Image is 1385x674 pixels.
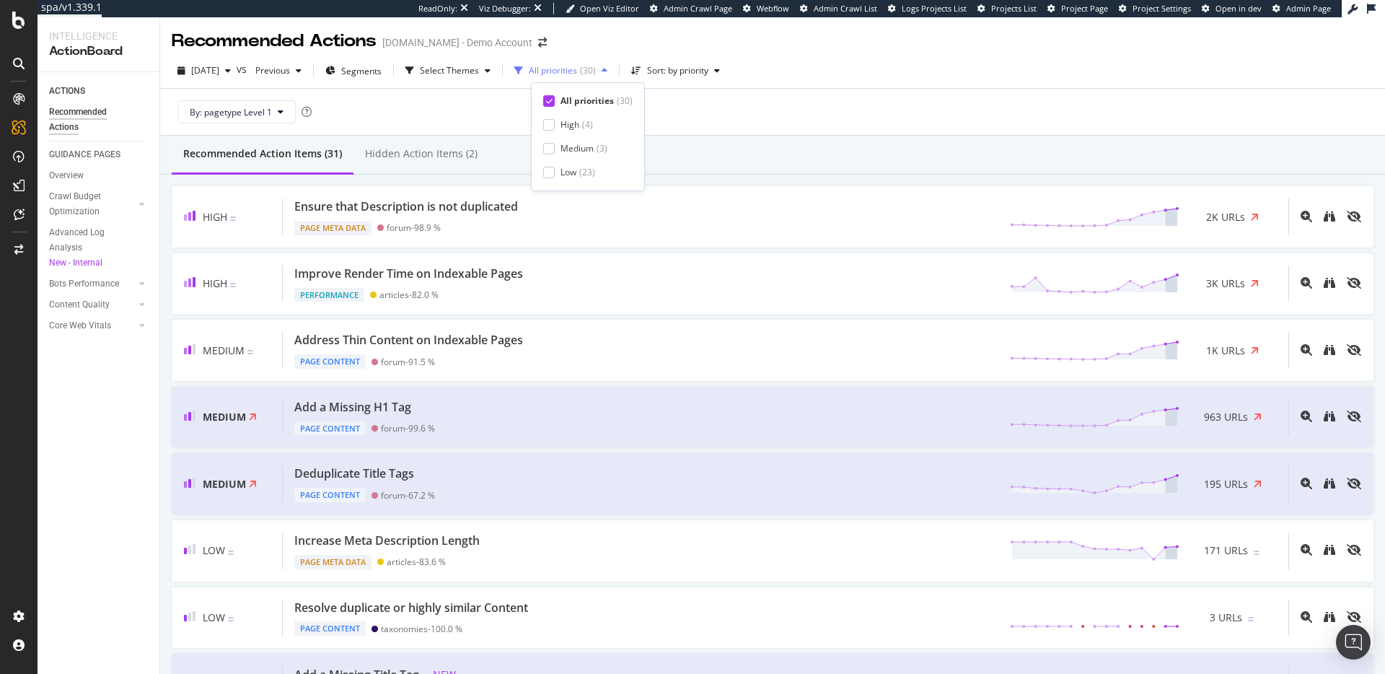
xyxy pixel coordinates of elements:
[247,350,253,354] img: Equal
[582,118,593,131] div: ( 4 )
[49,168,84,183] div: Overview
[1324,276,1335,290] a: binoculars
[203,210,227,224] span: High
[1204,543,1248,558] span: 171 URLs
[597,142,607,154] div: ( 3 )
[579,166,595,178] div: ( 23 )
[294,421,366,436] div: Page Content
[1347,478,1361,489] div: eye-slash
[420,66,479,75] div: Select Themes
[991,3,1037,14] span: Projects List
[387,556,446,567] div: articles - 83.6 %
[1206,210,1245,224] span: 2K URLs
[1202,3,1262,14] a: Open in dev
[1286,3,1331,14] span: Admin Page
[1324,343,1335,357] a: binoculars
[1206,343,1245,358] span: 1K URLs
[250,64,290,76] span: Previous
[1324,610,1335,624] a: binoculars
[49,318,135,333] a: Core Web Vitals
[1206,276,1245,291] span: 3K URLs
[203,610,225,624] span: Low
[49,147,149,162] a: GUIDANCE PAGES
[250,59,307,82] button: Previous
[902,3,967,14] span: Logs Projects List
[1347,544,1361,556] div: eye-slash
[320,59,387,82] button: Segments
[228,551,234,555] img: Equal
[294,399,411,416] div: Add a Missing H1 Tag
[49,297,135,312] a: Content Quality
[647,66,708,75] div: Sort: by priority
[49,105,136,135] div: Recommended Actions
[814,3,877,14] span: Admin Crawl List
[560,142,594,154] div: Medium
[191,64,219,76] span: 2025 Oct. 6th
[294,198,518,215] div: Ensure that Description is not duplicated
[509,59,613,82] button: All priorities(30)
[387,222,441,233] div: forum - 98.9 %
[560,166,576,178] div: Low
[203,276,227,290] span: High
[1215,3,1262,14] span: Open in dev
[1204,477,1248,491] span: 195 URLs
[1324,211,1335,222] div: binoculars
[177,100,296,123] button: By: pagetype Level 1
[49,318,111,333] div: Core Web Vitals
[228,617,234,621] img: Equal
[418,3,457,14] div: ReadOnly:
[560,118,579,131] div: High
[294,600,528,616] div: Resolve duplicate or highly similar Content
[49,168,149,183] a: Overview
[1336,625,1371,660] div: Open Intercom Messenger
[381,356,435,367] div: forum - 91.5 %
[757,3,789,14] span: Webflow
[1324,410,1335,424] a: binoculars
[49,225,149,271] a: Advanced Log AnalysisNew - Internal
[800,3,877,14] a: Admin Crawl List
[1248,617,1254,621] img: Equal
[294,266,523,282] div: Improve Render Time on Indexable Pages
[1301,478,1312,489] div: magnifying-glass-plus
[49,43,148,60] div: ActionBoard
[365,146,478,161] div: Hidden Action Items (2)
[977,3,1037,14] a: Projects List
[1272,3,1331,14] a: Admin Page
[230,216,236,221] img: Equal
[1204,410,1248,424] span: 963 URLs
[230,283,236,287] img: Equal
[1324,611,1335,623] div: binoculars
[1301,277,1312,289] div: magnifying-glass-plus
[49,276,135,292] a: Bots Performance
[49,189,125,219] div: Crawl Budget Optimization
[172,29,377,53] div: Recommended Actions
[294,332,523,349] div: Address Thin Content on Indexable Pages
[294,488,366,502] div: Page Content
[1119,3,1191,14] a: Project Settings
[1347,611,1361,623] div: eye-slash
[172,59,237,82] button: [DATE]
[1324,344,1335,356] div: binoculars
[294,533,480,549] div: Increase Meta Description Length
[49,147,120,162] div: GUIDANCE PAGES
[49,105,149,135] a: Recommended Actions
[294,288,364,302] div: Performance
[1324,210,1335,224] a: binoculars
[538,38,547,48] div: arrow-right-arrow-left
[382,35,532,50] div: [DOMAIN_NAME] - Demo Account
[49,225,136,271] div: Advanced Log Analysis
[183,146,342,161] div: Recommended Action Items (31)
[49,84,149,99] a: ACTIONS
[1133,3,1191,14] span: Project Settings
[49,29,148,43] div: Intelligence
[1301,211,1312,222] div: magnifying-glass-plus
[381,423,435,434] div: forum - 99.6 %
[664,3,732,14] span: Admin Crawl Page
[190,106,272,118] span: By: pagetype Level 1
[580,66,596,75] div: ( 30 )
[341,65,382,77] span: Segments
[1347,344,1361,356] div: eye-slash
[49,276,119,292] div: Bots Performance
[888,3,967,14] a: Logs Projects List
[625,59,726,82] button: Sort: by priority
